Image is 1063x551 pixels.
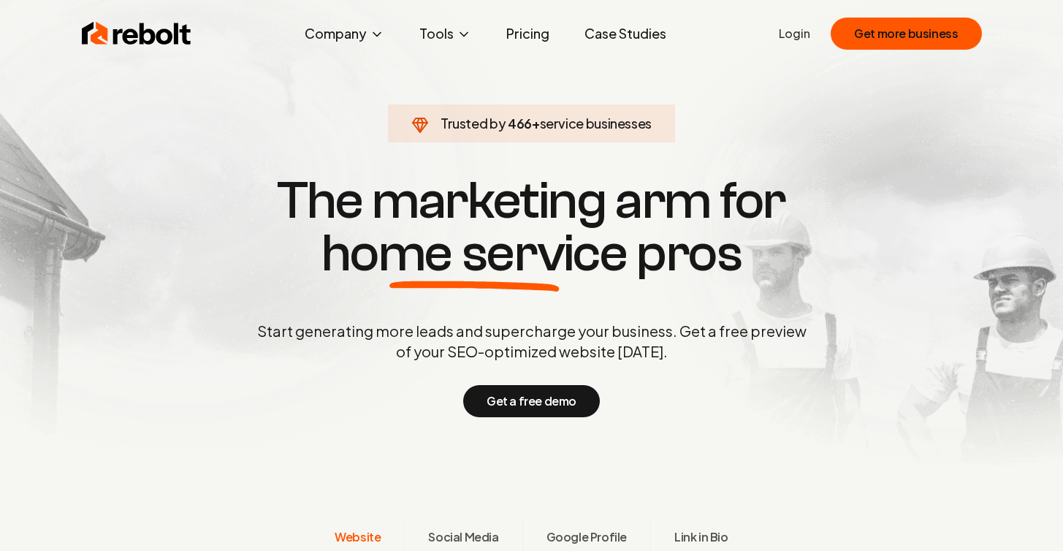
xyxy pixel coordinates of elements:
button: Get a free demo [463,385,600,417]
button: Get more business [831,18,981,50]
span: Website [335,528,381,546]
span: home service [321,227,628,280]
button: Tools [408,19,483,48]
span: 466 [508,113,532,134]
a: Pricing [495,19,561,48]
p: Start generating more leads and supercharge your business. Get a free preview of your SEO-optimiz... [254,321,809,362]
img: Rebolt Logo [82,19,191,48]
h1: The marketing arm for pros [181,175,883,280]
span: Link in Bio [674,528,728,546]
span: service businesses [540,115,652,132]
span: Social Media [428,528,498,546]
button: Company [293,19,396,48]
a: Case Studies [573,19,678,48]
a: Login [779,25,810,42]
span: Trusted by [441,115,506,132]
span: Google Profile [546,528,627,546]
span: + [532,115,540,132]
